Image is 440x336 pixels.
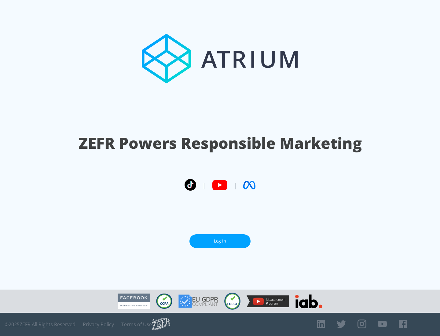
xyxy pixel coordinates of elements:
span: | [233,181,237,190]
span: © 2025 ZEFR All Rights Reserved [5,321,75,327]
h1: ZEFR Powers Responsible Marketing [79,133,362,154]
img: CCPA Compliant [156,294,172,309]
span: | [202,181,206,190]
img: COPPA Compliant [224,293,240,310]
a: Log In [189,234,251,248]
a: Privacy Policy [83,321,114,327]
img: Facebook Marketing Partner [118,294,150,309]
img: YouTube Measurement Program [247,295,289,307]
a: Terms of Use [121,321,152,327]
img: IAB [295,294,322,308]
img: GDPR Compliant [178,294,218,308]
